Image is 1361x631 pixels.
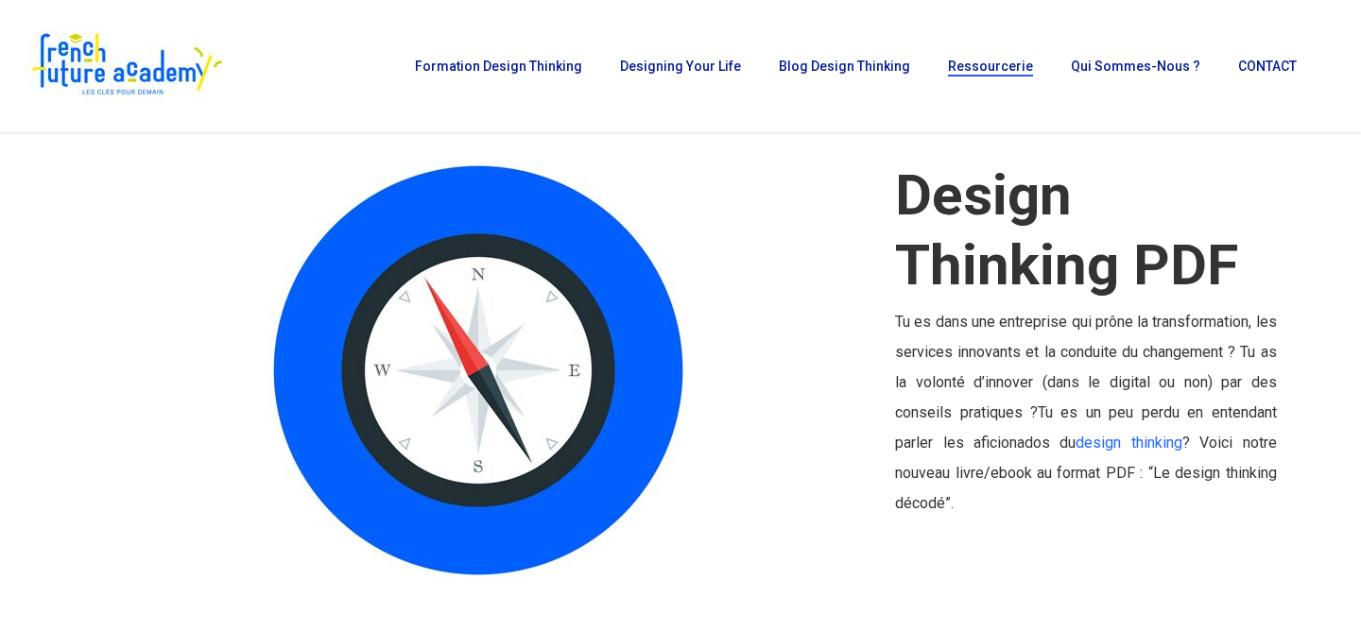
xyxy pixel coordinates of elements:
[1076,434,1181,452] a: design thinking
[895,403,1277,512] span: Tu es un peu perdu en entendant parler les aficionados du ? Voici notre nouveau livre/ebook au fo...
[1071,59,1200,74] span: Qui sommes-nous ?
[405,60,592,73] a: Formation Design Thinking
[948,59,1033,74] span: Ressourcerie
[895,161,1277,300] h1: Design Thinking PDF
[779,59,910,74] span: Blog Design Thinking
[415,59,582,74] span: Formation Design Thinking
[1238,59,1297,74] span: CONTACT
[895,313,1277,421] span: Tu es dans une entreprise qui prône la transformation, les services innovants et la conduite du c...
[1229,60,1306,73] a: CONTACT
[769,60,920,73] a: Blog Design Thinking
[620,59,741,74] span: Designing Your Life
[611,60,750,73] a: Designing Your Life
[939,60,1042,73] a: Ressourcerie
[1061,60,1210,73] a: Qui sommes-nous ?
[26,28,226,104] img: French Future Academy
